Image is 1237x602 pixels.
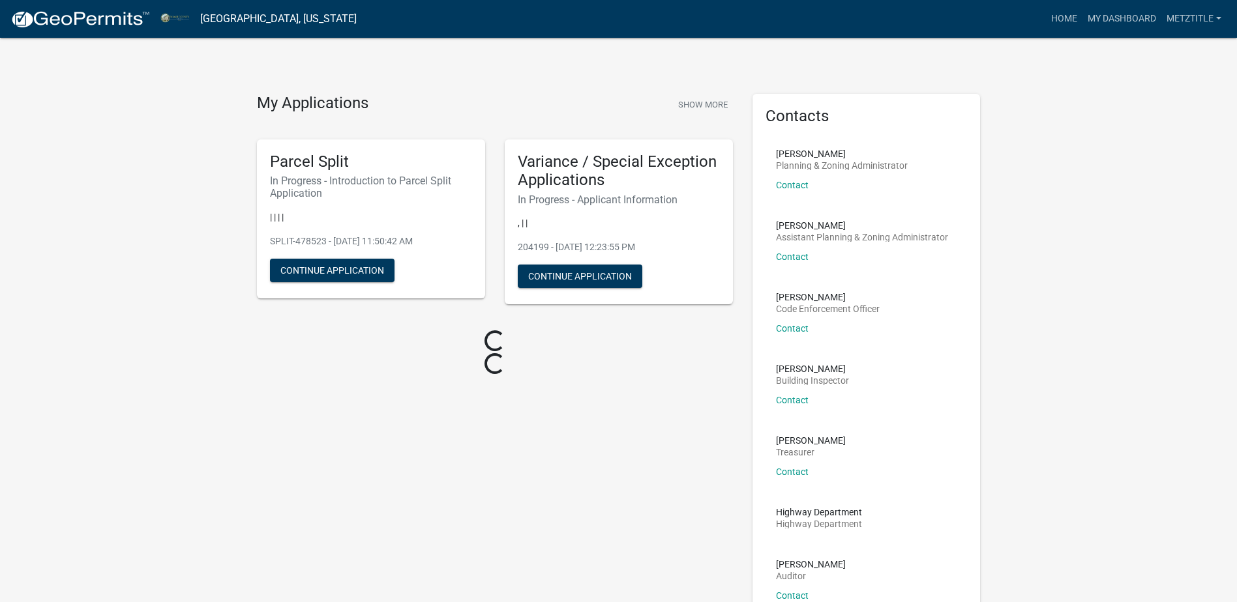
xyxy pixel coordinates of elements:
p: [PERSON_NAME] [776,149,908,158]
p: [PERSON_NAME] [776,436,846,445]
a: Contact [776,395,809,405]
p: Code Enforcement Officer [776,304,880,313]
a: [GEOGRAPHIC_DATA], [US_STATE] [200,8,357,30]
p: Assistant Planning & Zoning Administrator [776,233,948,242]
p: [PERSON_NAME] [776,293,880,302]
a: My Dashboard [1082,7,1161,31]
button: Continue Application [270,259,395,282]
h5: Parcel Split [270,152,472,171]
p: [PERSON_NAME] [776,364,849,373]
a: MetzTitle [1161,7,1227,31]
p: Treasurer [776,448,846,457]
h5: Contacts [766,107,968,126]
p: Planning & Zoning Administrator [776,161,908,170]
p: [PERSON_NAME] [776,560,846,569]
p: SPLIT-478523 - [DATE] 11:50:42 AM [270,235,472,248]
a: Contact [776,180,809,190]
p: [PERSON_NAME] [776,221,948,230]
p: | | | | [270,210,472,224]
img: Miami County, Indiana [160,10,190,27]
a: Contact [776,323,809,334]
a: Contact [776,251,809,262]
p: Auditor [776,571,846,580]
h4: My Applications [257,94,368,113]
p: Highway Department [776,508,862,517]
p: Building Inspector [776,376,849,385]
p: 204199 - [DATE] 12:23:55 PM [518,240,720,254]
h6: In Progress - Applicant Information [518,193,720,206]
button: Show More [673,94,733,115]
p: Highway Department [776,519,862,528]
p: , | | [518,216,720,230]
h6: In Progress - Introduction to Parcel Split Application [270,175,472,199]
h5: Variance / Special Exception Applications [518,152,720,190]
button: Continue Application [518,265,642,288]
a: Home [1046,7,1082,31]
a: Contact [776,466,809,477]
a: Contact [776,590,809,601]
